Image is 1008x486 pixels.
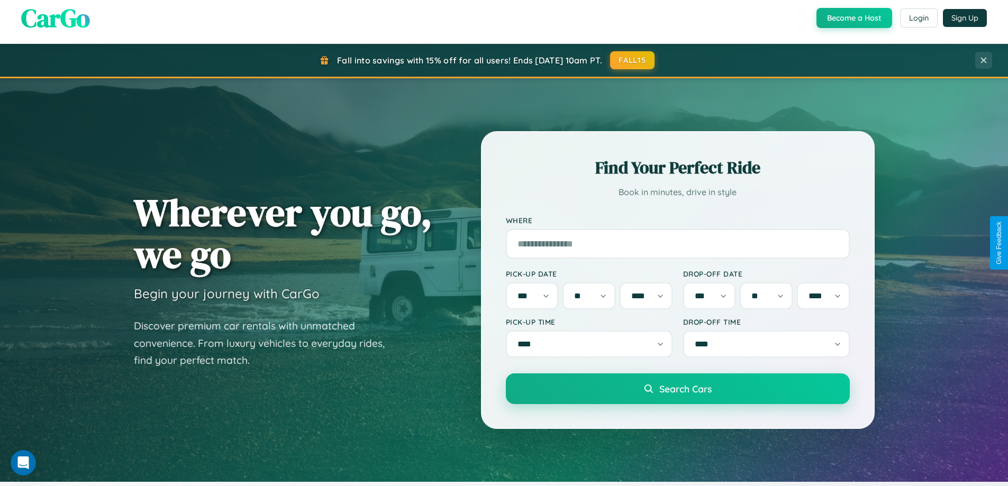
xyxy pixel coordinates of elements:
label: Where [506,216,850,225]
span: Fall into savings with 15% off for all users! Ends [DATE] 10am PT. [337,55,602,66]
label: Pick-up Time [506,317,673,326]
h1: Wherever you go, we go [134,191,432,275]
h3: Begin your journey with CarGo [134,286,320,301]
h2: Find Your Perfect Ride [506,156,850,179]
p: Discover premium car rentals with unmatched convenience. From luxury vehicles to everyday rides, ... [134,317,398,369]
span: Search Cars [659,383,712,395]
button: Sign Up [943,9,987,27]
span: CarGo [21,1,90,35]
button: Search Cars [506,373,850,404]
label: Pick-up Date [506,269,673,278]
label: Drop-off Date [683,269,850,278]
p: Book in minutes, drive in style [506,185,850,200]
iframe: Intercom live chat [11,450,36,475]
label: Drop-off Time [683,317,850,326]
button: Login [900,8,938,27]
button: Become a Host [816,8,892,28]
button: FALL15 [610,51,655,69]
div: Give Feedback [995,222,1003,264]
